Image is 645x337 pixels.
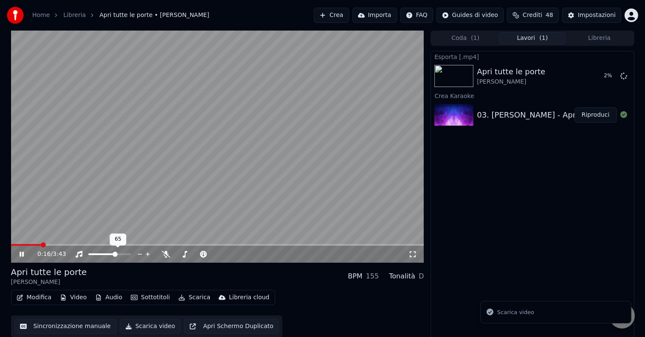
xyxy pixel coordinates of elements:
[477,109,631,121] div: 03. [PERSON_NAME] - Apri tutte le porte
[229,293,269,302] div: Libreria cloud
[471,34,479,42] span: ( 1 )
[184,319,279,334] button: Apri Schermo Duplicato
[92,292,126,303] button: Audio
[120,319,181,334] button: Scarica video
[37,250,58,258] div: /
[566,32,633,45] button: Libreria
[32,11,209,20] nav: breadcrumb
[14,319,116,334] button: Sincronizzazione manuale
[11,266,87,278] div: Apri tutte le porte
[431,51,634,62] div: Esporta [.mp4]
[37,250,51,258] span: 0:16
[523,11,542,20] span: Crediti
[110,233,126,245] div: 65
[432,32,499,45] button: Coda
[431,90,634,101] div: Crea Karaoke
[507,8,559,23] button: Crediti48
[348,271,362,281] div: BPM
[32,11,50,20] a: Home
[53,250,66,258] span: 3:43
[314,8,349,23] button: Crea
[578,11,616,20] div: Impostazioni
[604,73,617,79] div: 2 %
[419,271,424,281] div: D
[539,34,548,42] span: ( 1 )
[175,292,214,303] button: Scarica
[63,11,86,20] a: Libreria
[389,271,415,281] div: Tonalità
[497,308,534,317] div: Scarica video
[99,11,209,20] span: Apri tutte le porte • [PERSON_NAME]
[13,292,55,303] button: Modifica
[127,292,173,303] button: Sottotitoli
[56,292,90,303] button: Video
[7,7,24,24] img: youka
[11,278,87,286] div: [PERSON_NAME]
[352,8,397,23] button: Importa
[366,271,379,281] div: 155
[477,78,545,86] div: [PERSON_NAME]
[562,8,621,23] button: Impostazioni
[546,11,553,20] span: 48
[437,8,504,23] button: Guides di video
[400,8,433,23] button: FAQ
[499,32,566,45] button: Lavori
[477,66,545,78] div: Apri tutte le porte
[575,107,617,123] button: Riproduci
